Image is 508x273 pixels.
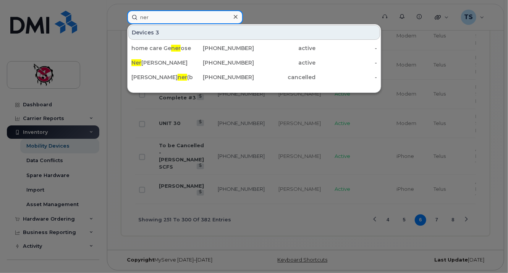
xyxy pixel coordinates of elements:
[254,59,316,67] div: active
[155,29,159,36] span: 3
[131,44,193,52] div: home care Ge ose Kayembe
[193,73,254,81] div: [PHONE_NUMBER]
[315,73,377,81] div: -
[128,56,380,70] a: Ner[PERSON_NAME][PHONE_NUMBER]active-
[131,73,193,81] div: [PERSON_NAME] (b)
[128,70,380,84] a: [PERSON_NAME]ner(b)[PHONE_NUMBER]cancelled-
[128,41,380,55] a: home care Generose Kayembe[PHONE_NUMBER]active-
[193,59,254,67] div: [PHONE_NUMBER]
[315,59,377,67] div: -
[131,59,141,66] span: Ner
[128,25,380,40] div: Devices
[315,44,377,52] div: -
[254,44,316,52] div: active
[193,44,254,52] div: [PHONE_NUMBER]
[254,73,316,81] div: cancelled
[475,240,502,267] iframe: Messenger Launcher
[131,59,193,67] div: [PERSON_NAME]
[178,74,187,81] span: ner
[127,10,243,24] input: Find something...
[171,45,181,52] span: ner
